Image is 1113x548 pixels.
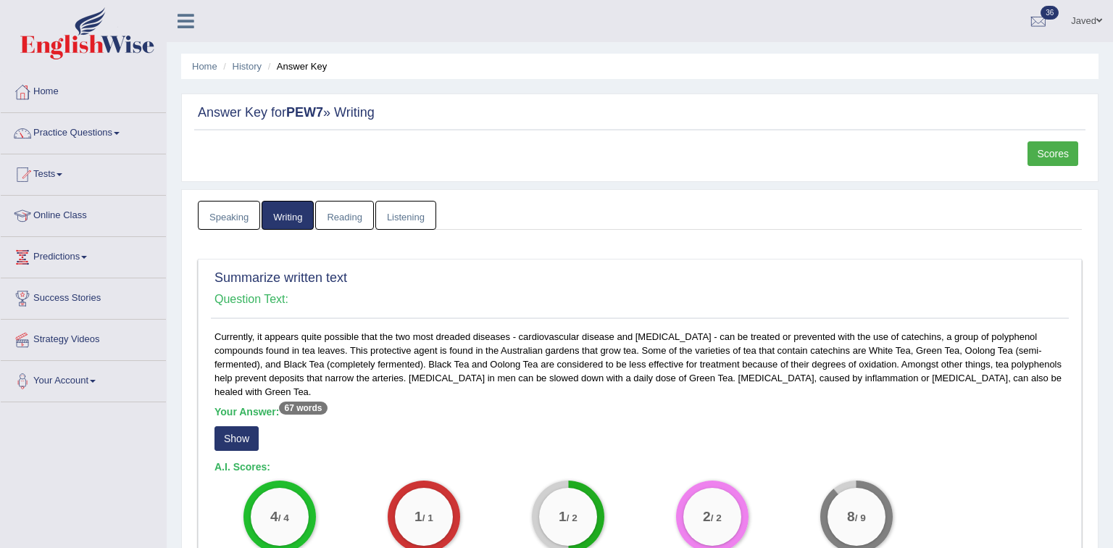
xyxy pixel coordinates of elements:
[1,237,166,273] a: Predictions
[214,426,259,451] button: Show
[214,271,1065,286] h2: Summarize written text
[375,201,436,231] a: Listening
[847,509,855,525] big: 8
[1,196,166,232] a: Online Class
[279,402,327,415] sup: 67 words
[1,113,166,149] a: Practice Questions
[315,201,373,231] a: Reading
[198,106,1082,120] h2: Answer Key for » Writing
[1,320,166,356] a: Strategy Videos
[214,406,328,418] b: Your Answer:
[710,512,721,523] small: / 2
[1,72,166,108] a: Home
[566,512,577,523] small: / 2
[1,278,166,315] a: Success Stories
[262,201,314,231] a: Writing
[198,201,260,231] a: Speaking
[422,512,433,523] small: / 1
[270,509,278,525] big: 4
[1027,141,1078,166] a: Scores
[854,512,865,523] small: / 9
[214,461,270,473] b: A.I. Scores:
[192,61,217,72] a: Home
[559,509,567,525] big: 1
[214,293,1065,306] h4: Question Text:
[703,509,711,525] big: 2
[414,509,422,525] big: 1
[264,59,328,73] li: Answer Key
[1,154,166,191] a: Tests
[1,361,166,397] a: Your Account
[233,61,262,72] a: History
[286,105,323,120] strong: PEW7
[1041,6,1059,20] span: 36
[278,512,288,523] small: / 4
